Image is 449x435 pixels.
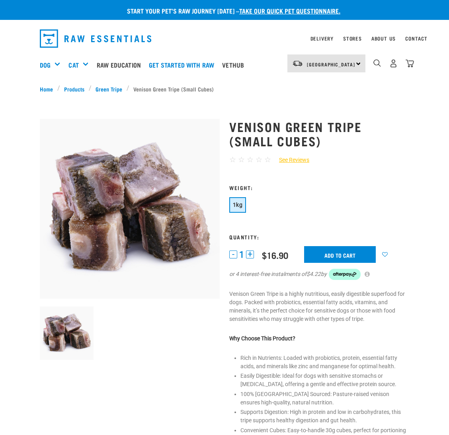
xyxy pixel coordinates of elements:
a: Vethub [220,49,250,81]
button: 1kg [229,197,246,213]
a: Raw Education [95,49,147,81]
nav: breadcrumbs [40,85,409,93]
h3: Weight: [229,184,409,190]
img: home-icon@2x.png [406,59,414,68]
span: $4.22 [306,270,321,278]
a: Products [60,85,89,93]
a: take our quick pet questionnaire. [239,9,340,12]
input: Add to cart [304,246,376,263]
p: Venison Green Tripe is a highly nutritious, easily digestible superfood for dogs. Packed with pro... [229,290,409,323]
img: van-moving.png [292,60,303,67]
h1: Venison Green Tripe (Small Cubes) [229,119,409,148]
a: Cat [68,60,78,70]
span: ☆ [229,155,236,164]
a: See Reviews [271,156,309,164]
span: ☆ [238,155,245,164]
a: Get started with Raw [147,49,220,81]
img: 1079 Green Tripe Venison 01 [40,119,220,299]
div: or 4 interest-free instalments of by [229,269,409,280]
li: Supports Digestion: High in protein and low in carbohydrates, this tripe supports healthy digesti... [240,408,409,425]
img: home-icon-1@2x.png [373,59,381,67]
span: ☆ [264,155,271,164]
img: Raw Essentials Logo [40,29,151,48]
a: Green Tripe [92,85,127,93]
a: Contact [405,37,428,40]
a: Home [40,85,57,93]
li: 100% [GEOGRAPHIC_DATA] Sourced: Pasture-raised venison ensures high-quality, natural nutrition. [240,390,409,407]
span: [GEOGRAPHIC_DATA] [307,63,355,66]
a: About Us [371,37,396,40]
a: Stores [343,37,362,40]
button: - [229,251,237,258]
div: $16.90 [262,250,288,260]
img: user.png [389,59,398,68]
a: Dog [40,60,51,70]
a: Delivery [310,37,334,40]
img: 1079 Green Tripe Venison 01 [40,307,94,360]
strong: Why Choose This Product? [229,335,295,342]
span: 1 [239,251,244,259]
img: Afterpay [329,269,361,280]
li: Easily Digestible: Ideal for dogs with sensitive stomachs or [MEDICAL_DATA], offering a gentle an... [240,372,409,388]
nav: dropdown navigation [33,26,416,51]
span: ☆ [247,155,254,164]
li: Rich in Nutrients: Loaded with probiotics, protein, essential fatty acids, and minerals like zinc... [240,354,409,371]
span: 1kg [233,202,242,208]
button: + [246,251,254,258]
span: ☆ [256,155,262,164]
h3: Quantity: [229,234,409,240]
